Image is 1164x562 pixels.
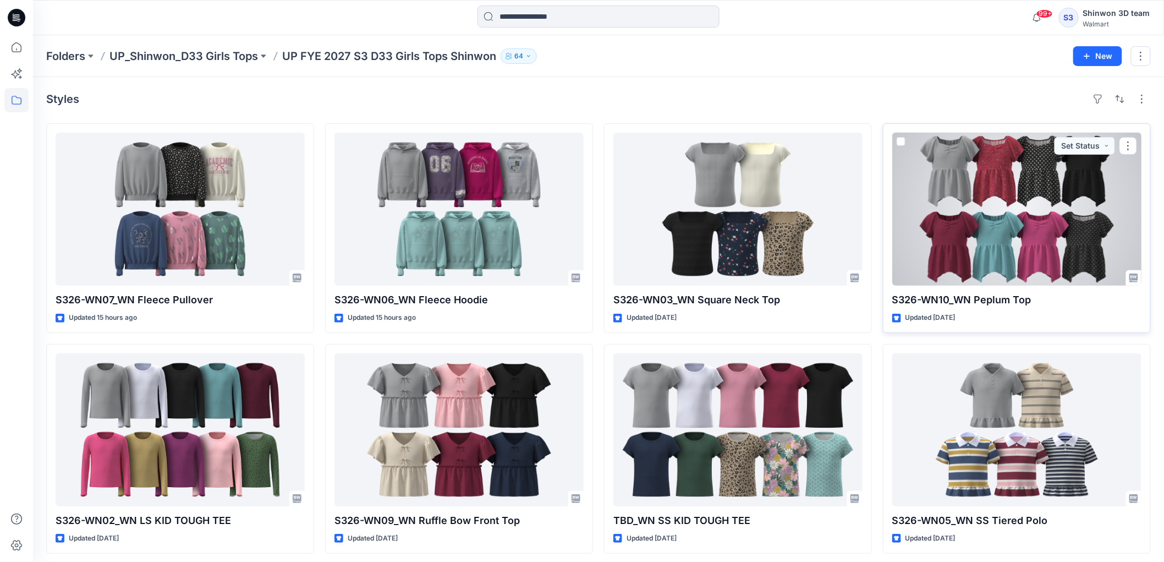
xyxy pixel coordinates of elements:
[1083,20,1150,28] div: Walmart
[334,292,584,308] p: S326-WN06_WN Fleece Hoodie
[1083,7,1150,20] div: Shinwon 3D team
[56,133,305,286] a: S326-WN07_WN Fleece Pullover
[892,133,1141,286] a: S326-WN10_WN Peplum Top
[892,513,1141,528] p: S326-WN05_WN SS Tiered Polo
[69,533,119,544] p: Updated [DATE]
[46,48,85,64] a: Folders
[892,353,1141,506] a: S326-WN05_WN SS Tiered Polo
[56,513,305,528] p: S326-WN02_WN LS KID TOUGH TEE
[69,312,137,324] p: Updated 15 hours ago
[56,292,305,308] p: S326-WN07_WN Fleece Pullover
[334,353,584,506] a: S326-WN09_WN Ruffle Bow Front Top
[1036,9,1053,18] span: 99+
[613,292,863,308] p: S326-WN03_WN Square Neck Top
[892,292,1141,308] p: S326-WN10_WN Peplum Top
[627,533,677,544] p: Updated [DATE]
[46,92,79,106] h4: Styles
[1073,46,1122,66] button: New
[613,513,863,528] p: TBD_WN SS KID TOUGH TEE
[109,48,258,64] a: UP_Shinwon_D33 Girls Tops
[334,133,584,286] a: S326-WN06_WN Fleece Hoodie
[282,48,496,64] p: UP FYE 2027 S3 D33 Girls Tops Shinwon
[905,533,956,544] p: Updated [DATE]
[905,312,956,324] p: Updated [DATE]
[501,48,537,64] button: 64
[348,533,398,544] p: Updated [DATE]
[334,513,584,528] p: S326-WN09_WN Ruffle Bow Front Top
[348,312,416,324] p: Updated 15 hours ago
[514,50,523,62] p: 64
[1059,8,1079,28] div: S3
[613,353,863,506] a: TBD_WN SS KID TOUGH TEE
[613,133,863,286] a: S326-WN03_WN Square Neck Top
[56,353,305,506] a: S326-WN02_WN LS KID TOUGH TEE
[627,312,677,324] p: Updated [DATE]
